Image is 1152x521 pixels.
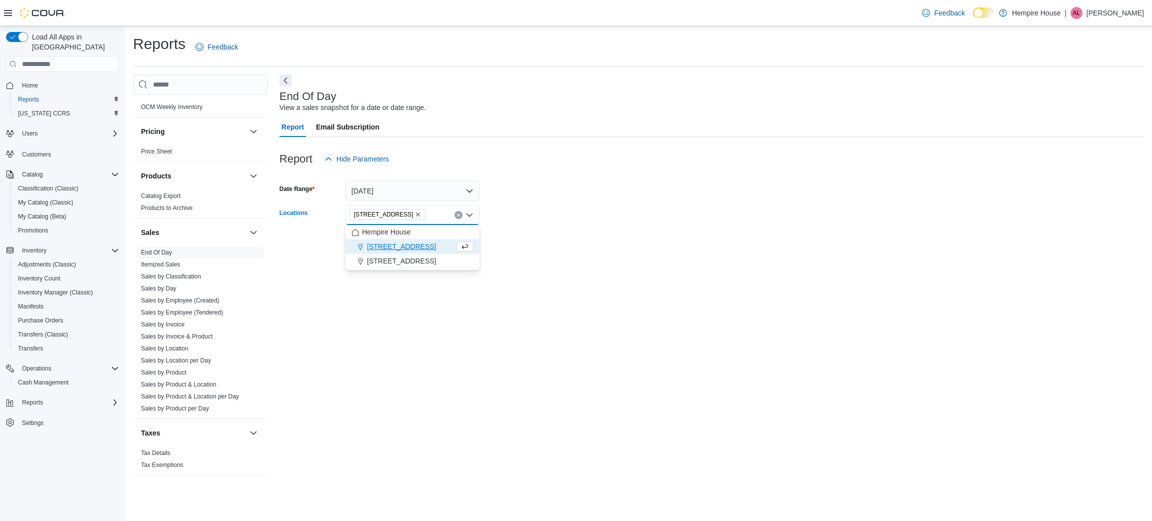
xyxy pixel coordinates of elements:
a: Manifests [14,300,47,312]
span: Reports [18,95,39,103]
div: OCM [133,101,267,117]
span: Purchase Orders [18,316,63,324]
input: Dark Mode [973,7,994,18]
a: My Catalog (Beta) [14,210,70,222]
a: Itemized Sales [141,261,180,268]
span: Purchase Orders [14,314,119,326]
span: Inventory [18,244,119,256]
a: Settings [18,417,47,429]
button: Hempire House [345,225,479,239]
span: 18 Mill Street West [349,209,426,220]
span: Promotions [18,226,48,234]
a: Adjustments (Classic) [14,258,80,270]
button: Inventory Manager (Classic) [10,285,123,299]
label: Locations [279,209,308,217]
a: Catalog Export [141,192,180,199]
a: Customers [18,148,55,160]
a: Feedback [191,37,242,57]
span: Promotions [14,224,119,236]
button: Remove 18 Mill Street West from selection in this group [415,211,421,217]
button: Next [279,74,291,86]
a: Cash Management [14,376,72,388]
span: Settings [18,416,119,429]
button: Adjustments (Classic) [10,257,123,271]
h3: Pricing [141,126,164,136]
a: End Of Day [141,249,172,256]
button: Inventory Count [10,271,123,285]
span: Home [22,81,38,89]
span: Sales by Location [141,344,188,352]
span: Catalog Export [141,192,180,200]
span: Sales by Product [141,368,186,376]
a: Sales by Product [141,369,186,376]
a: Sales by Location per Day [141,357,211,364]
button: [STREET_ADDRESS] [345,239,479,254]
span: Inventory Count [14,272,119,284]
a: Tax Details [141,449,170,456]
span: Sales by Location per Day [141,356,211,364]
button: Clear input [454,211,462,219]
button: Taxes [247,427,259,439]
a: Sales by Product & Location [141,381,216,388]
span: My Catalog (Beta) [18,212,66,220]
button: Hide Parameters [320,149,393,169]
span: Reports [14,93,119,105]
a: Sales by Invoice & Product [141,333,212,340]
button: Reports [18,396,47,408]
span: Itemized Sales [141,260,180,268]
span: Sales by Day [141,284,176,292]
a: Promotions [14,224,52,236]
h3: Report [279,153,312,165]
div: Products [133,190,267,218]
span: [STREET_ADDRESS] [354,209,413,219]
span: Products to Archive [141,204,192,212]
button: My Catalog (Classic) [10,195,123,209]
button: Operations [18,362,55,374]
span: Reports [22,398,43,406]
span: Catalog [22,170,42,178]
span: My Catalog (Classic) [18,198,73,206]
button: [US_STATE] CCRS [10,106,123,120]
a: Purchase Orders [14,314,67,326]
button: Customers [2,146,123,161]
h3: Taxes [141,428,160,438]
button: My Catalog (Beta) [10,209,123,223]
button: Catalog [2,167,123,181]
button: Home [2,78,123,92]
button: Operations [2,361,123,375]
nav: Complex example [6,74,119,456]
div: Choose from the following options [345,225,479,268]
span: Users [22,129,37,137]
a: Sales by Product per Day [141,405,209,412]
span: My Catalog (Classic) [14,196,119,208]
a: My Catalog (Classic) [14,196,77,208]
a: Products to Archive [141,204,192,211]
button: Settings [2,415,123,430]
span: Manifests [18,302,43,310]
button: Classification (Classic) [10,181,123,195]
a: Inventory Manager (Classic) [14,286,97,298]
span: End Of Day [141,248,172,256]
button: Products [247,170,259,182]
span: Sales by Employee (Created) [141,296,219,304]
div: Sales [133,246,267,418]
p: Hempire House [1012,7,1060,19]
span: Sales by Product & Location [141,380,216,388]
span: Transfers (Classic) [18,330,68,338]
button: Promotions [10,223,123,237]
a: Home [18,79,42,91]
button: Purchase Orders [10,313,123,327]
span: Users [18,127,119,139]
span: Transfers [14,342,119,354]
span: Customers [22,150,51,158]
a: Sales by Classification [141,273,201,280]
h3: Sales [141,227,159,237]
span: Customers [18,147,119,160]
div: View a sales snapshot for a date or date range. [279,102,426,113]
span: [STREET_ADDRESS] [367,241,436,251]
button: Reports [2,395,123,409]
div: Taxes [133,447,267,475]
span: Home [18,79,119,91]
span: Classification (Classic) [14,182,119,194]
